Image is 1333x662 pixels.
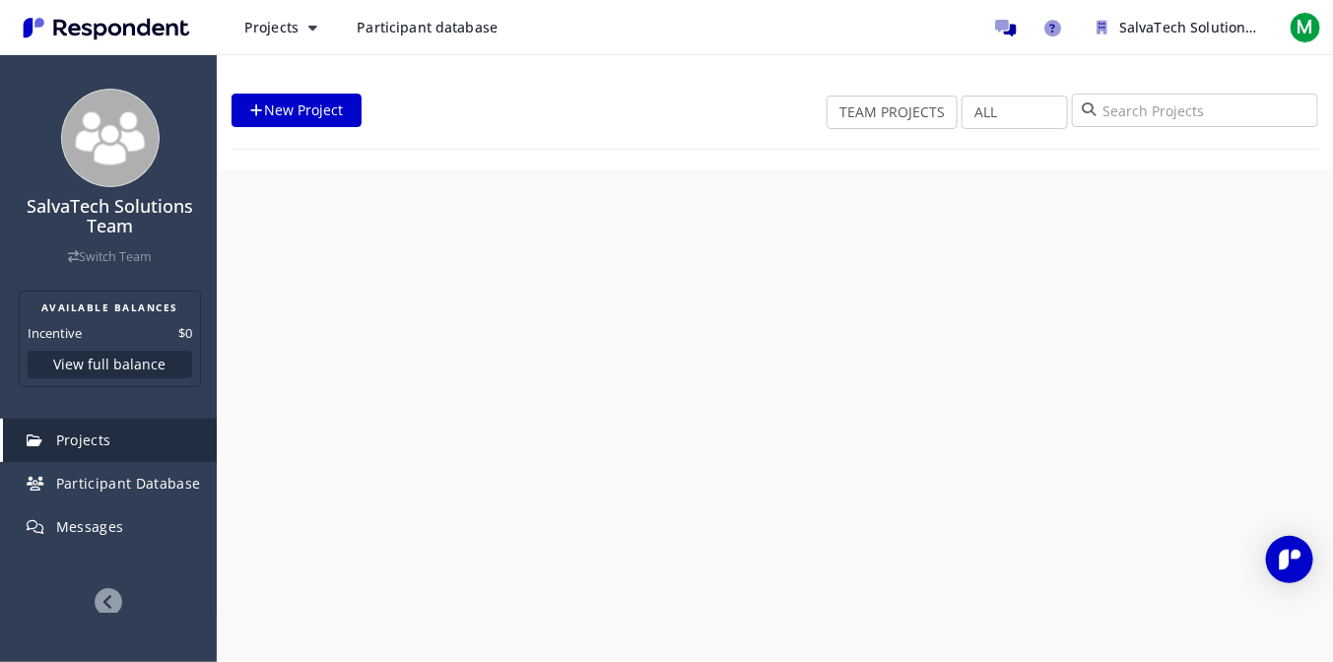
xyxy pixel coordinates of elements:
[357,18,498,36] span: Participant database
[13,197,207,236] h4: SalvaTech Solutions Team
[28,351,192,378] button: View full balance
[1072,94,1318,127] input: Search Projects
[1286,10,1325,45] button: M
[19,291,201,387] section: Balance summary
[1081,10,1278,45] button: SalvaTech Solutions Team
[61,89,160,187] img: team_avatar_256.png
[28,299,192,315] h2: AVAILABLE BALANCES
[1290,12,1321,43] span: M
[178,323,192,343] dd: $0
[16,12,197,44] img: Respondent
[244,18,299,36] span: Projects
[68,248,152,265] a: Switch Team
[229,10,333,45] button: Projects
[56,517,124,536] span: Messages
[1266,536,1313,583] div: Open Intercom Messenger
[232,94,362,127] a: New Project
[341,10,513,45] a: Participant database
[28,323,82,343] dt: Incentive
[1119,18,1294,36] span: SalvaTech Solutions Team
[1033,8,1073,47] a: Help and support
[56,430,111,449] span: Projects
[986,8,1026,47] a: Message participants
[56,474,201,493] span: Participant Database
